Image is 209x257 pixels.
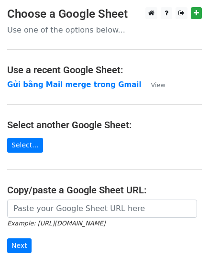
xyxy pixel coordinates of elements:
[7,200,197,218] input: Paste your Google Sheet URL here
[142,80,165,89] a: View
[7,138,43,153] a: Select...
[7,220,105,227] small: Example: [URL][DOMAIN_NAME]
[7,119,202,131] h4: Select another Google Sheet:
[7,64,202,76] h4: Use a recent Google Sheet:
[7,184,202,196] h4: Copy/paste a Google Sheet URL:
[7,7,202,21] h3: Choose a Google Sheet
[7,238,32,253] input: Next
[151,81,165,89] small: View
[7,25,202,35] p: Use one of the options below...
[7,80,142,89] a: Gửi bằng Mail merge trong Gmail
